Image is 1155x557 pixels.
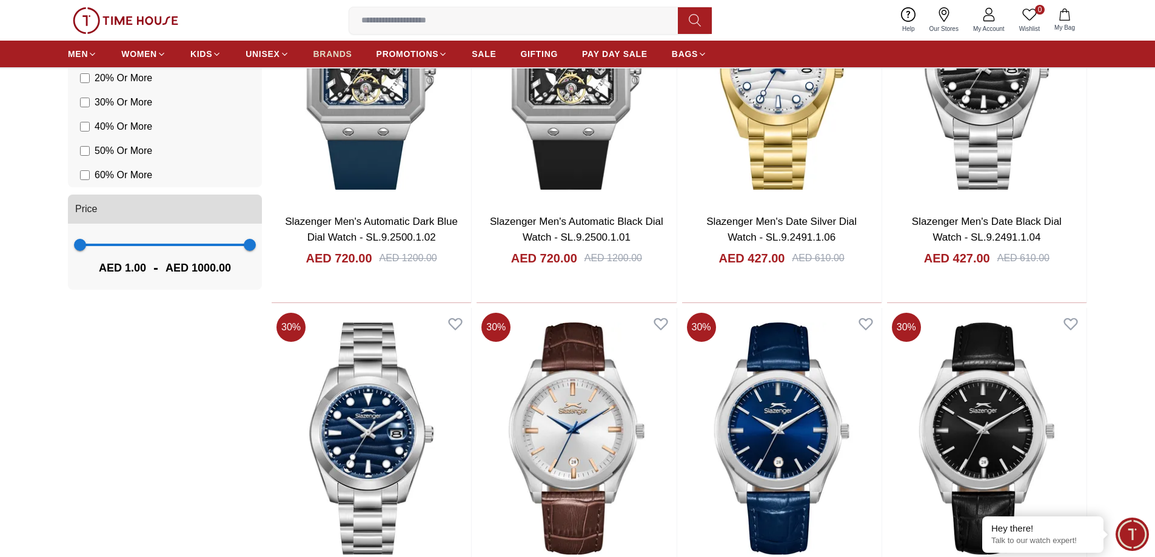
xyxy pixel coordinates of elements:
span: KIDS [190,48,212,60]
span: WOMEN [121,48,157,60]
input: 30% Or More [80,98,90,107]
img: ... [73,7,178,34]
span: 40 % Or More [95,119,152,134]
a: PROMOTIONS [377,43,448,65]
h4: AED 720.00 [511,250,577,267]
span: UNISEX [246,48,280,60]
span: 30 % [481,313,511,342]
span: 30 % Or More [95,95,152,110]
a: GIFTING [520,43,558,65]
span: 30 % [892,313,921,342]
a: Slazenger Men's Date Silver Dial Watch - SL.9.2491.1.06 [706,216,857,243]
span: BAGS [672,48,698,60]
span: Our Stores [925,24,963,33]
span: My Account [968,24,1009,33]
span: - [146,258,166,278]
span: AED 1.00 [99,259,146,276]
button: Price [68,195,262,224]
a: UNISEX [246,43,289,65]
div: AED 610.00 [792,251,844,265]
input: 50% Or More [80,146,90,156]
h4: AED 427.00 [719,250,785,267]
a: Our Stores [922,5,966,36]
div: AED 1200.00 [380,251,437,265]
span: 20 % Or More [95,71,152,85]
input: 20% Or More [80,73,90,83]
input: 40% Or More [80,122,90,132]
span: MEN [68,48,88,60]
a: MEN [68,43,97,65]
span: BRANDS [313,48,352,60]
a: BAGS [672,43,707,65]
a: PAY DAY SALE [582,43,648,65]
span: 50 % Or More [95,144,152,158]
span: PROMOTIONS [377,48,439,60]
span: Help [897,24,920,33]
a: KIDS [190,43,221,65]
div: Chat Widget [1116,518,1149,551]
div: AED 1200.00 [584,251,642,265]
input: 60% Or More [80,170,90,180]
span: PAY DAY SALE [582,48,648,60]
p: Talk to our watch expert! [991,536,1094,546]
button: My Bag [1047,6,1082,35]
h4: AED 427.00 [924,250,990,267]
span: 60 % Or More [95,168,152,182]
a: Slazenger Men's Date Black Dial Watch - SL.9.2491.1.04 [912,216,1062,243]
a: Help [895,5,922,36]
span: GIFTING [520,48,558,60]
span: SALE [472,48,496,60]
span: My Bag [1050,23,1080,32]
a: 0Wishlist [1012,5,1047,36]
span: Price [75,202,97,216]
a: SALE [472,43,496,65]
a: BRANDS [313,43,352,65]
a: Slazenger Men's Automatic Black Dial Watch - SL.9.2500.1.01 [490,216,663,243]
a: WOMEN [121,43,166,65]
span: AED 1000.00 [166,259,231,276]
span: 30 % [276,313,306,342]
span: 0 [1035,5,1045,15]
a: Slazenger Men's Automatic Dark Blue Dial Watch - SL.9.2500.1.02 [285,216,458,243]
div: Hey there! [991,522,1094,535]
span: 30 % [687,313,716,342]
span: Wishlist [1014,24,1045,33]
h4: AED 720.00 [306,250,372,267]
div: AED 610.00 [997,251,1050,265]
